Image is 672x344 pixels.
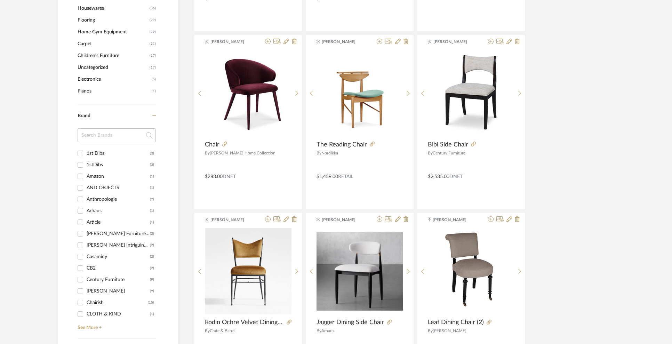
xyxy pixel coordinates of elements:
[205,151,210,155] span: By
[87,263,150,274] div: CB2
[150,205,154,216] div: (1)
[150,182,154,193] div: (1)
[428,319,484,326] span: Leaf Dining Chair (2)
[87,159,150,170] div: 1stDibs
[78,26,148,38] span: Home Gym Equipment
[78,38,148,50] span: Carpet
[205,228,291,314] img: Rodin Ochre Velvet Dining Side Chair by Athena Calderone
[205,329,210,333] span: By
[205,319,284,326] span: Rodin Ochre Velvet Dining Side Chair by [PERSON_NAME]
[210,39,254,45] span: [PERSON_NAME]
[150,251,154,262] div: (2)
[210,217,254,223] span: [PERSON_NAME]
[87,309,150,320] div: CLOTH & KIND
[87,251,150,262] div: Casamidy
[150,62,156,73] span: (17)
[87,274,150,285] div: Century Furniture
[150,274,154,285] div: (9)
[76,320,156,331] a: See More +
[317,232,403,310] img: Jagger Dining Side Chair
[205,141,219,149] span: Chair
[317,50,403,137] img: The Reading Chair
[148,297,154,308] div: (15)
[87,297,148,308] div: Chairish
[78,2,148,14] span: Housewares
[150,50,156,61] span: (17)
[87,182,150,193] div: AND OBJECTS
[223,174,236,179] span: DNET
[210,151,275,155] span: [PERSON_NAME] Home Collection
[317,141,367,149] span: The Reading Chair
[317,174,338,179] span: $1,459.00
[150,263,154,274] div: (2)
[78,14,148,26] span: Flooring
[150,159,154,170] div: (3)
[205,174,223,179] span: $283.00
[150,15,156,26] span: (29)
[150,240,154,251] div: (2)
[150,228,154,239] div: (2)
[317,151,321,155] span: By
[428,329,433,333] span: By
[150,3,156,14] span: (36)
[78,73,150,85] span: Electronics
[87,240,150,251] div: [PERSON_NAME] Intriguing Objects
[87,194,150,205] div: Anthropologie
[210,329,235,333] span: Crate & Barrel
[78,62,148,73] span: Uncategorized
[87,286,150,297] div: [PERSON_NAME]
[152,74,156,85] span: (5)
[440,50,503,137] img: Bibi Side Chair
[150,286,154,297] div: (9)
[87,148,150,159] div: 1st Dibs
[87,228,150,239] div: [PERSON_NAME] Furniture Company
[150,217,154,228] div: (1)
[207,50,289,137] img: Chair
[87,205,150,216] div: Arhaus
[433,39,477,45] span: [PERSON_NAME]
[317,319,384,326] span: Jagger Dining Side Chair
[433,329,466,333] span: [PERSON_NAME]
[428,174,449,179] span: $2,535.00
[433,217,477,223] span: [PERSON_NAME]
[322,217,366,223] span: [PERSON_NAME]
[87,217,150,228] div: Article
[150,309,154,320] div: (1)
[433,151,465,155] span: Century Furniture
[428,141,468,149] span: Bibi Side Chair
[321,151,338,155] span: Nordikka
[429,228,514,315] img: Leaf Dining Chair (2)
[87,171,150,182] div: Amazon
[321,329,334,333] span: Arhaus
[150,26,156,38] span: (29)
[78,50,148,62] span: Children's Furniture
[322,39,366,45] span: [PERSON_NAME]
[449,174,463,179] span: DNET
[150,148,154,159] div: (3)
[428,151,433,155] span: By
[150,38,156,49] span: (21)
[78,128,156,142] input: Search Brands
[150,194,154,205] div: (2)
[317,329,321,333] span: By
[78,113,90,118] span: Brand
[150,171,154,182] div: (1)
[152,86,156,97] span: (1)
[338,174,353,179] span: Retail
[78,85,150,97] span: Pianos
